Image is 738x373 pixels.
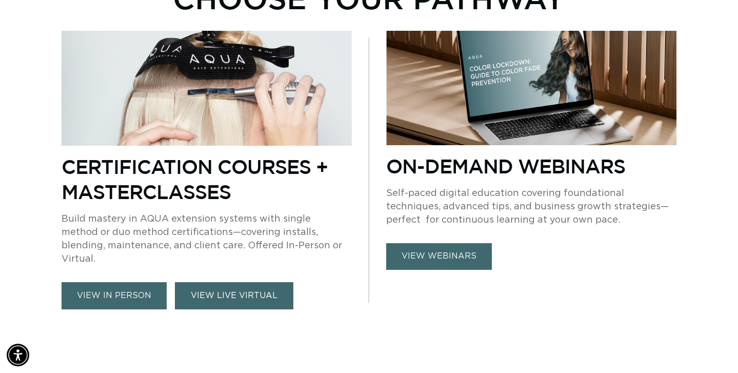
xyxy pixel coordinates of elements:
[62,282,167,309] a: view in person
[386,153,676,179] p: On-Demand Webinars
[386,187,676,227] p: Self-paced digital education covering foundational techniques, advanced tips, and business growth...
[7,344,29,366] div: Accessibility Menu
[62,154,352,204] p: Certification Courses + Masterclasses
[62,212,352,266] p: Build mastery in AQUA extension systems with single method or duo method certifications—covering ...
[687,324,738,373] iframe: Chat Widget
[175,282,293,309] a: VIEW LIVE VIRTUAL
[386,243,492,269] a: view webinars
